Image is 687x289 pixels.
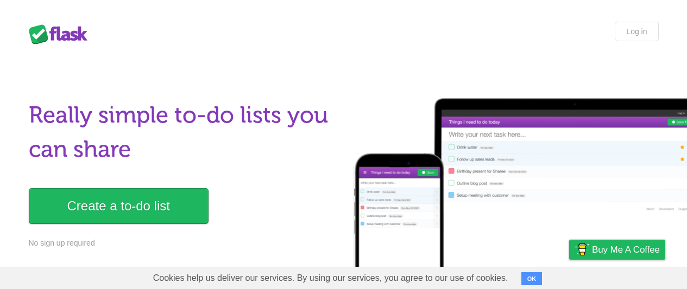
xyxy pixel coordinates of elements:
[29,188,209,224] a: Create a to-do list
[29,98,337,166] h1: Really simple to-do lists you can share
[569,240,665,260] a: Buy me a coffee
[575,240,589,259] img: Buy me a coffee
[592,240,660,259] span: Buy me a coffee
[142,267,519,289] span: Cookies help us deliver our services. By using our services, you agree to our use of cookies.
[521,272,543,285] button: OK
[29,237,337,249] p: No sign up required
[29,24,94,44] div: Flask Lists
[615,22,658,41] a: Log in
